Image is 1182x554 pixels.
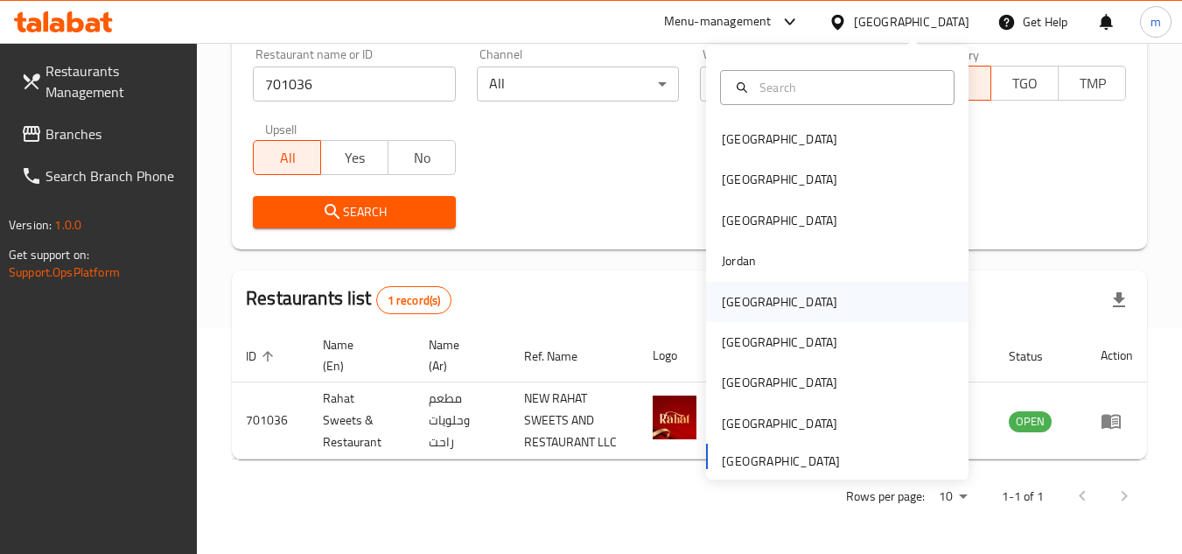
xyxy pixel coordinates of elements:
span: Version: [9,214,52,236]
button: Yes [320,140,388,175]
span: Restaurants Management [45,60,184,102]
span: m [1151,12,1161,32]
div: [GEOGRAPHIC_DATA] [722,414,837,433]
span: TGO [998,71,1052,96]
span: Branches [45,123,184,144]
span: OPEN [1009,411,1052,431]
a: Search Branch Phone [7,155,198,197]
label: Upsell [265,123,297,135]
input: Search [752,78,943,97]
span: Ref. Name [524,346,600,367]
span: Name (En) [323,334,394,376]
span: Status [1009,346,1066,367]
span: 1 record(s) [377,292,451,309]
table: enhanced table [232,329,1147,459]
button: Search [253,196,455,228]
div: [GEOGRAPHIC_DATA] [722,211,837,230]
label: Delivery [936,48,980,60]
div: All [700,67,902,102]
input: Search for restaurant name or ID.. [253,67,455,102]
p: 1-1 of 1 [1002,486,1044,508]
span: Get support on: [9,243,89,266]
div: Jordan [722,251,756,270]
div: Export file [1098,279,1140,321]
span: Search Branch Phone [45,165,184,186]
span: Search [267,201,441,223]
div: [GEOGRAPHIC_DATA] [722,373,837,392]
button: All [253,140,321,175]
div: Rows per page: [932,484,974,510]
h2: Restaurants list [246,285,451,314]
span: TMP [1066,71,1119,96]
span: 1.0.0 [54,214,81,236]
span: ID [246,346,279,367]
td: NEW RAHAT SWEETS AND RESTAURANT LLC [510,382,639,459]
a: Branches [7,113,198,155]
span: No [395,145,449,171]
span: All [261,145,314,171]
th: Logo [639,329,717,382]
div: Menu-management [664,11,772,32]
span: Name (Ar) [429,334,489,376]
a: Support.OpsPlatform [9,261,120,284]
img: Rahat Sweets & Restaurant [653,396,696,439]
button: No [388,140,456,175]
div: All [477,67,679,102]
div: [GEOGRAPHIC_DATA] [722,170,837,189]
span: Yes [328,145,381,171]
div: [GEOGRAPHIC_DATA] [722,130,837,149]
td: مطعم وحلويات راحت [415,382,510,459]
div: [GEOGRAPHIC_DATA] [722,292,837,312]
a: Restaurants Management [7,50,198,113]
div: OPEN [1009,411,1052,432]
button: TMP [1058,66,1126,101]
div: Total records count [376,286,452,314]
td: Rahat Sweets & Restaurant [309,382,415,459]
button: TGO [990,66,1059,101]
div: Menu [1101,410,1133,431]
div: [GEOGRAPHIC_DATA] [722,333,837,352]
th: Action [1087,329,1147,382]
div: [GEOGRAPHIC_DATA] [854,12,969,32]
td: 701036 [232,382,309,459]
p: Rows per page: [846,486,925,508]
